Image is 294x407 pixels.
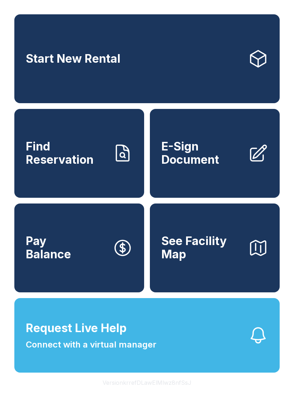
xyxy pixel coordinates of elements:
a: Find Reservation [14,109,144,198]
a: E-Sign Document [150,109,280,198]
span: Find Reservation [26,140,107,166]
span: Pay Balance [26,235,71,261]
button: See Facility Map [150,203,280,292]
span: Start New Rental [26,52,120,66]
button: Request Live HelpConnect with a virtual manager [14,298,280,373]
span: E-Sign Document [161,140,242,166]
span: Request Live Help [26,320,127,337]
span: See Facility Map [161,235,242,261]
span: Connect with a virtual manager [26,338,156,351]
button: PayBalance [14,203,144,292]
button: VersionkrrefDLawElMlwz8nfSsJ [97,373,197,393]
a: Start New Rental [14,14,280,103]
